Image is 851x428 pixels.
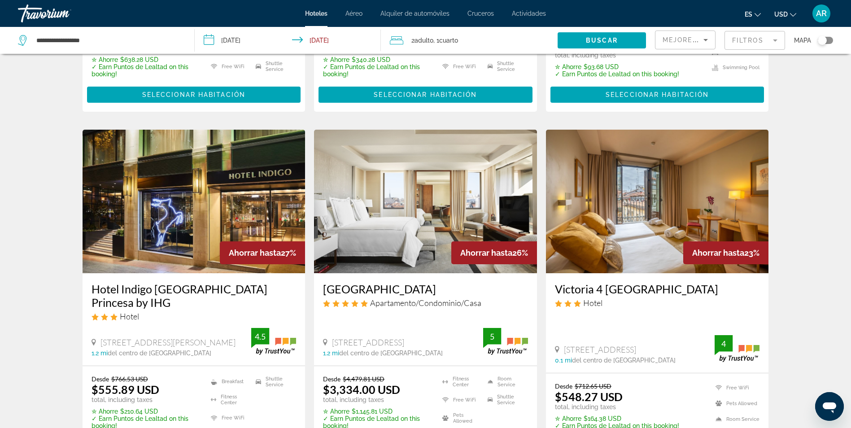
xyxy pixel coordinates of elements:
a: Seleccionar habitación [87,89,301,99]
div: 3 star Hotel [555,298,760,308]
span: AR [816,9,827,18]
ins: $555.89 USD [92,383,159,396]
a: Alquiler de automóviles [380,10,450,17]
button: Filter [724,31,785,50]
button: Buscar [558,32,646,48]
div: 4 [715,338,733,349]
p: total, including taxes [323,396,431,403]
p: $93.68 USD [555,63,679,70]
span: Seleccionar habitación [142,91,245,98]
button: Check-in date: Nov 2, 2025 Check-out date: Nov 5, 2025 [195,27,380,54]
mat-select: Sort by [663,35,708,45]
img: Hotel image [314,130,537,273]
span: Desde [555,382,572,390]
p: $638.28 USD [92,56,200,63]
img: Hotel image [546,130,769,273]
li: Swimming Pool [707,62,759,73]
li: Shuttle Service [483,60,528,73]
li: Free WiFi [438,60,483,73]
li: Pets Allowed [711,398,759,409]
p: total, including taxes [555,52,679,59]
ins: $548.27 USD [555,390,623,403]
li: Free WiFi [206,60,251,73]
del: $4,479.81 USD [343,375,384,383]
span: USD [774,11,788,18]
span: Desde [92,375,109,383]
span: Buscar [586,37,618,44]
span: Apartamento/Condominio/Casa [370,298,481,308]
del: $766.53 USD [111,375,148,383]
span: Ahorrar hasta [229,248,281,258]
a: Hotel image [83,130,305,273]
span: , 1 [433,34,458,47]
span: ✮ Ahorre [92,408,118,415]
span: Ahorrar hasta [692,248,744,258]
li: Pets Allowed [438,411,483,424]
span: [STREET_ADDRESS][PERSON_NAME] [100,337,236,347]
span: ✮ Ahorre [323,408,349,415]
a: Aéreo [345,10,362,17]
li: Free WiFi [711,382,759,393]
li: Shuttle Service [251,60,296,73]
span: ✮ Ahorre [555,415,581,422]
a: Victoria 4 [GEOGRAPHIC_DATA] [555,282,760,296]
span: del centro de [GEOGRAPHIC_DATA] [108,349,211,357]
div: 3 star Hotel [92,311,297,321]
button: Change language [745,8,761,21]
button: Seleccionar habitación [319,87,532,103]
span: ✮ Ahorre [323,56,349,63]
button: User Menu [810,4,833,23]
a: [GEOGRAPHIC_DATA] [323,282,528,296]
a: Actividades [512,10,546,17]
span: [STREET_ADDRESS] [564,345,636,354]
span: es [745,11,752,18]
span: 1.2 mi [92,349,108,357]
p: $164.38 USD [555,415,679,422]
p: ✓ Earn Puntos de Lealtad on this booking! [92,63,200,78]
li: Fitness Center [438,375,483,389]
button: Change currency [774,8,796,21]
span: Desde [323,375,340,383]
del: $712.65 USD [575,382,611,390]
a: Hoteles [305,10,327,17]
span: [STREET_ADDRESS] [332,337,404,347]
li: Fitness Center [206,393,251,406]
li: Shuttle Service [483,393,528,406]
span: Seleccionar habitación [606,91,709,98]
span: Hotel [120,311,139,321]
li: Room Service [483,375,528,389]
a: Seleccionar habitación [550,89,764,99]
ins: $3,334.00 USD [323,383,400,396]
p: ✓ Earn Puntos de Lealtad on this booking! [323,63,431,78]
span: Cuarto [439,37,458,44]
span: ✮ Ahorre [92,56,118,63]
p: total, including taxes [92,396,200,403]
p: ✓ Earn Puntos de Lealtad on this booking! [555,70,679,78]
p: $1,145.81 USD [323,408,431,415]
li: Free WiFi [206,411,251,424]
div: 23% [683,241,768,264]
a: Travorium [18,2,108,25]
a: Seleccionar habitación [319,89,532,99]
li: Breakfast [206,375,251,389]
img: trustyou-badge.svg [251,328,296,354]
span: 1.2 mi [323,349,339,357]
p: total, including taxes [555,403,679,411]
button: Seleccionar habitación [550,87,764,103]
li: Shuttle Service [251,375,296,389]
span: Hotel [583,298,602,308]
span: Cruceros [467,10,494,17]
div: 26% [451,241,537,264]
img: trustyou-badge.svg [483,328,528,354]
span: Mejores descuentos [663,36,752,44]
button: Travelers: 2 adults, 0 children [381,27,558,54]
span: Mapa [794,34,811,47]
span: 0.1 mi [555,357,572,364]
